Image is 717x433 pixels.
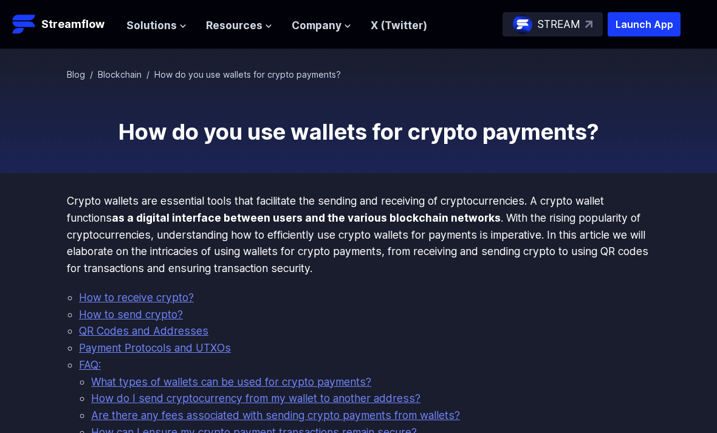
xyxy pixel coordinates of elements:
img: streamflow-logo-circle.png [513,15,532,34]
span: Company [292,17,341,34]
button: Solutions [126,17,187,34]
p: Streamflow [41,16,105,33]
span: Resources [206,17,262,34]
button: Launch App [608,12,681,36]
a: What types of wallets can be used for crypto payments? [91,375,371,388]
a: Blog [67,69,85,80]
a: Payment Protocols and UTXOs [79,341,231,354]
a: STREAM [503,12,603,36]
span: / [146,69,149,80]
a: QR Codes and Addresses [79,324,208,337]
button: Company [292,17,351,34]
p: Crypto wallets are essential tools that facilitate the sending and receiving of cryptocurrencies.... [67,193,650,277]
a: Blockchain [98,69,142,80]
a: How to receive crypto? [79,291,194,304]
strong: as a digital interface between users and the various blockchain networks [112,211,501,224]
p: STREAM [537,16,580,33]
h1: How do you use wallets for crypto payments? [67,120,650,144]
a: FAQ: [79,358,101,371]
button: Resources [206,17,272,34]
span: / [90,69,93,80]
a: X (Twitter) [371,19,427,32]
a: How to send crypto? [79,308,183,321]
img: Streamflow Logo [12,12,36,36]
span: How do you use wallets for crypto payments? [154,69,341,80]
img: top-right-arrow.svg [585,21,592,28]
span: Solutions [126,17,177,34]
a: How do I send cryptocurrency from my wallet to another address? [91,392,420,404]
a: Streamflow [12,12,114,36]
a: Are there any fees associated with sending crypto payments from wallets? [91,409,460,421]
